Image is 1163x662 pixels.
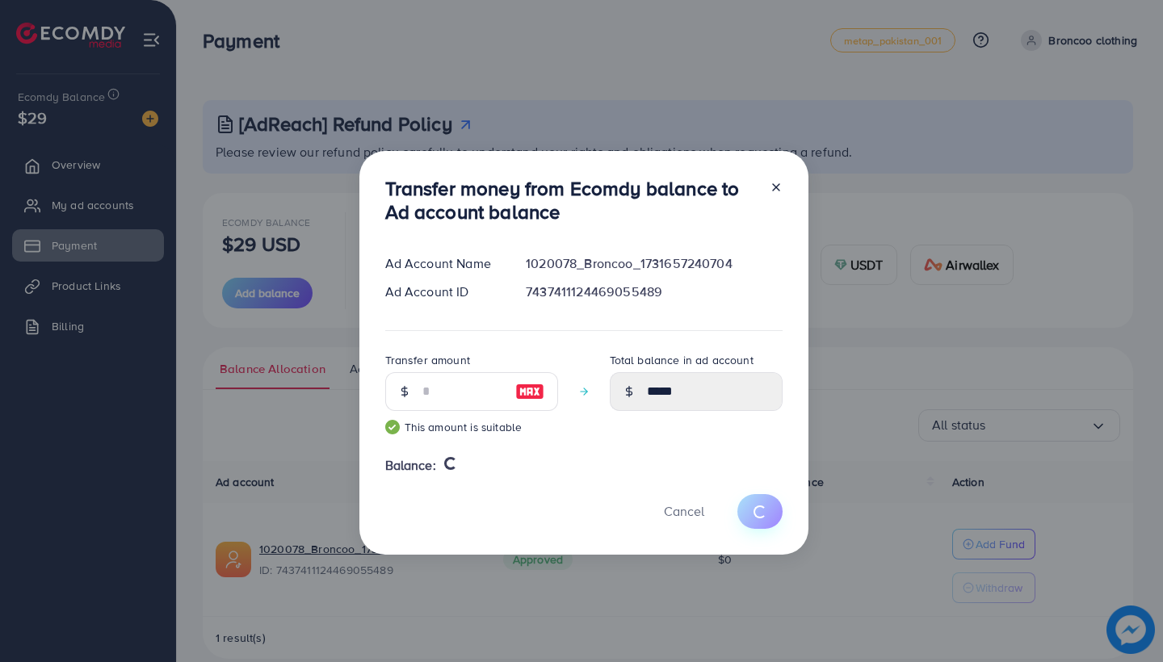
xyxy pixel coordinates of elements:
div: Ad Account ID [372,283,514,301]
div: 1020078_Broncoo_1731657240704 [513,254,795,273]
span: Balance: [385,456,436,475]
img: image [515,382,544,401]
img: guide [385,420,400,434]
button: Cancel [644,494,724,529]
h3: Transfer money from Ecomdy balance to Ad account balance [385,177,757,224]
small: This amount is suitable [385,419,558,435]
label: Transfer amount [385,352,470,368]
div: 7437411124469055489 [513,283,795,301]
div: Ad Account Name [372,254,514,273]
span: Cancel [664,502,704,520]
label: Total balance in ad account [610,352,754,368]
